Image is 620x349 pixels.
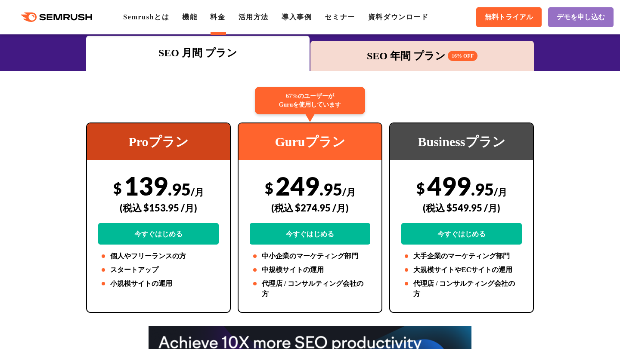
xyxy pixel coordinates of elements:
[390,123,533,160] div: Businessプラン
[191,186,204,198] span: /月
[255,87,365,114] div: 67%のユーザーが Guruを使用しています
[250,265,370,275] li: 中規模サイトの運用
[401,193,522,223] div: (税込 $549.95 /月)
[494,186,507,198] span: /月
[98,265,219,275] li: スタートアップ
[98,171,219,245] div: 139
[250,279,370,299] li: 代理店 / コンサルティング会社の方
[98,193,219,223] div: (税込 $153.95 /月)
[319,179,342,199] span: .95
[471,179,494,199] span: .95
[368,13,429,21] a: 資料ダウンロード
[282,13,312,21] a: 導入事例
[416,179,425,197] span: $
[182,13,197,21] a: 機能
[123,13,169,21] a: Semrushとは
[250,251,370,261] li: 中小企業のマーケティング部門
[113,179,122,197] span: $
[401,265,522,275] li: 大規模サイトやECサイトの運用
[448,51,477,61] span: 16% OFF
[239,123,381,160] div: Guruプラン
[98,251,219,261] li: 個人やフリーランスの方
[210,13,225,21] a: 料金
[342,186,356,198] span: /月
[401,279,522,299] li: 代理店 / コンサルティング会社の方
[401,223,522,245] a: 今すぐはじめる
[168,179,191,199] span: .95
[98,279,219,289] li: 小規模サイトの運用
[87,123,230,160] div: Proプラン
[250,171,370,245] div: 249
[557,13,605,22] span: デモを申し込む
[548,7,614,27] a: デモを申し込む
[401,251,522,261] li: 大手企業のマーケティング部門
[250,193,370,223] div: (税込 $274.95 /月)
[90,45,305,61] div: SEO 月間 プラン
[325,13,355,21] a: セミナー
[265,179,273,197] span: $
[250,223,370,245] a: 今すぐはじめる
[315,48,530,64] div: SEO 年間 プラン
[485,13,533,22] span: 無料トライアル
[476,7,542,27] a: 無料トライアル
[239,13,269,21] a: 活用方法
[401,171,522,245] div: 499
[98,223,219,245] a: 今すぐはじめる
